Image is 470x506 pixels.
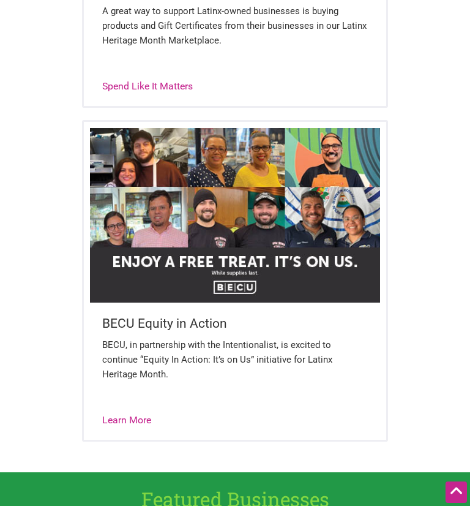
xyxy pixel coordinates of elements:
[102,315,368,333] h5: BECU Equity in Action
[90,128,380,302] img: Equity in Action - Latinx Heritage Month
[102,414,151,426] a: Learn More
[446,481,467,503] div: Scroll Back to Top
[102,4,368,48] p: A great way to support Latinx-owned businesses is buying products and Gift Certificates from thei...
[102,338,368,382] p: BECU, in partnership with the Intentionalist, is excited to continue “Equity In Action: It’s on U...
[102,80,193,92] a: Spend Like It Matters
